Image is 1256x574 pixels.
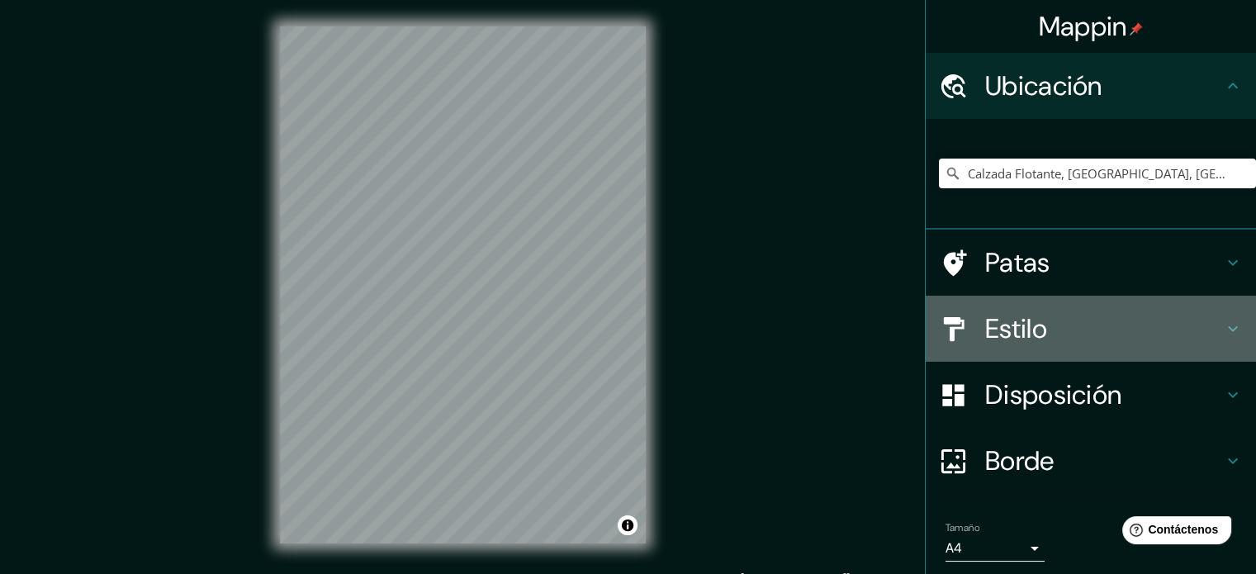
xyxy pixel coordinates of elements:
[939,159,1256,188] input: Elige tu ciudad o zona
[985,444,1055,478] font: Borde
[985,311,1047,346] font: Estilo
[926,53,1256,119] div: Ubicación
[926,362,1256,428] div: Disposición
[1130,22,1143,36] img: pin-icon.png
[946,535,1045,562] div: A4
[926,428,1256,494] div: Borde
[618,515,637,535] button: Activar o desactivar atribución
[926,296,1256,362] div: Estilo
[1039,9,1127,44] font: Mappin
[946,521,979,534] font: Tamaño
[926,230,1256,296] div: Patas
[985,377,1121,412] font: Disposición
[1109,510,1238,556] iframe: Lanzador de widgets de ayuda
[946,539,962,557] font: A4
[985,245,1050,280] font: Patas
[985,69,1102,103] font: Ubicación
[280,26,646,543] canvas: Mapa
